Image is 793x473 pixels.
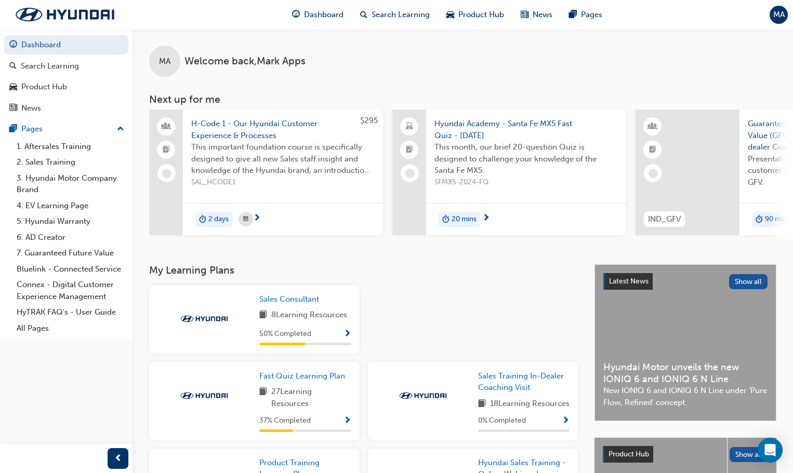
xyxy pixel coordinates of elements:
[521,8,528,21] span: news-icon
[271,309,347,322] span: 8 Learning Resources
[490,398,570,411] span: 18 Learning Resources
[343,328,351,341] button: Show Progress
[176,314,233,324] img: Trak
[149,264,578,276] h3: My Learning Plans
[12,170,128,198] a: 3. Hyundai Motor Company Brand
[191,177,375,188] span: SAL_HCODE1
[253,214,261,223] span: next-icon
[4,119,128,139] button: Pages
[12,320,128,336] a: All Pages
[259,386,267,409] span: book-icon
[12,277,128,304] a: Connex - Digital Customer Experience Management
[271,386,351,409] span: 27 Learning Resources
[372,9,430,21] span: Search Learning
[259,294,319,304] span: Sales Consultant
[360,116,378,125] span: $295
[4,77,128,97] a: Product Hub
[533,9,552,21] span: News
[208,213,229,225] span: 2 days
[304,9,343,21] span: Dashboard
[259,415,311,427] span: 37 % Completed
[648,213,681,225] span: IND_GFV
[446,8,454,21] span: car-icon
[4,35,128,55] a: Dashboard
[729,274,768,289] button: Show all
[4,99,128,118] a: News
[562,414,570,427] button: Show Progress
[12,261,128,277] a: Bluelink - Connected Service
[114,452,122,465] span: prev-icon
[5,4,125,25] img: Trak
[609,277,649,286] span: Latest News
[343,414,351,427] button: Show Progress
[442,213,450,226] span: duration-icon
[9,104,17,113] span: news-icon
[603,361,768,385] span: Hyundai Motor unveils the new IONIQ 6 and IONIQ 6 N Line
[199,213,206,226] span: duration-icon
[259,309,267,322] span: book-icon
[392,110,626,235] a: Hyundai Academy - Santa Fe MX5 Fast Quiz - [DATE]This month, our brief 20-question Quiz is design...
[434,141,618,177] span: This month, our brief 20-question Quiz is designed to challenge your knowledge of the Santa Fe MX5.
[770,6,788,24] button: MA
[163,143,170,157] span: booktick-icon
[434,118,618,141] span: Hyundai Academy - Santa Fe MX5 Fast Quiz - [DATE]
[284,4,352,25] a: guage-iconDashboard
[478,398,486,411] span: book-icon
[438,4,512,25] a: car-iconProduct Hub
[162,169,171,178] span: learningRecordVerb_NONE-icon
[609,450,649,458] span: Product Hub
[406,143,413,157] span: booktick-icon
[603,446,768,463] a: Product HubShow all
[405,169,415,178] span: learningRecordVerb_NONE-icon
[9,83,17,92] span: car-icon
[478,370,570,394] a: Sales Training In-Dealer Coaching Visit
[176,390,233,401] img: Trak
[12,154,128,170] a: 2. Sales Training
[12,304,128,320] a: HyTRAK FAQ's - User Guide
[406,120,413,133] span: laptop-icon
[649,120,656,133] span: learningResourceType_INSTRUCTOR_LED-icon
[394,390,452,401] img: Trak
[478,371,564,393] span: Sales Training In-Dealer Coaching Visit
[756,213,763,226] span: duration-icon
[4,33,128,119] button: DashboardSearch LearningProduct HubNews
[259,293,323,305] a: Sales Consultant
[458,9,504,21] span: Product Hub
[452,213,477,225] span: 20 mins
[184,56,306,67] span: Welcome back , Mark Apps
[21,102,41,114] div: News
[12,229,128,246] a: 6. AD Creator
[259,371,345,381] span: Fast Quiz Learning Plan
[12,213,128,229] a: 5. Hyundai Warranty
[434,177,618,188] span: SFMX5-2024-FQ
[133,93,793,105] h3: Next up for me
[561,4,611,25] a: pages-iconPages
[292,8,300,21] span: guage-icon
[21,60,79,72] div: Search Learning
[243,213,248,226] span: calendar-icon
[12,245,128,261] a: 7. Guaranteed Future Value
[9,125,17,134] span: pages-icon
[758,438,783,463] div: Open Intercom Messenger
[730,447,769,462] button: Show all
[581,9,602,21] span: Pages
[603,273,768,290] a: Latest NewsShow all
[478,415,526,427] span: 0 % Completed
[12,139,128,155] a: 1. Aftersales Training
[259,328,311,340] span: 50 % Completed
[773,9,785,21] span: MA
[259,370,349,382] a: Fast Quiz Learning Plan
[360,8,367,21] span: search-icon
[343,416,351,426] span: Show Progress
[117,123,124,136] span: up-icon
[482,214,490,223] span: next-icon
[512,4,561,25] a: news-iconNews
[149,110,383,235] a: $295H-Code 1 - Our Hyundai Customer Experience & ProcessesThis important foundation course is spe...
[4,57,128,76] a: Search Learning
[594,264,776,421] a: Latest NewsShow allHyundai Motor unveils the new IONIQ 6 and IONIQ 6 N LineNew IONIQ 6 and IONIQ ...
[12,198,128,214] a: 4. EV Learning Page
[765,213,790,225] span: 90 mins
[191,118,375,141] span: H-Code 1 - Our Hyundai Customer Experience & Processes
